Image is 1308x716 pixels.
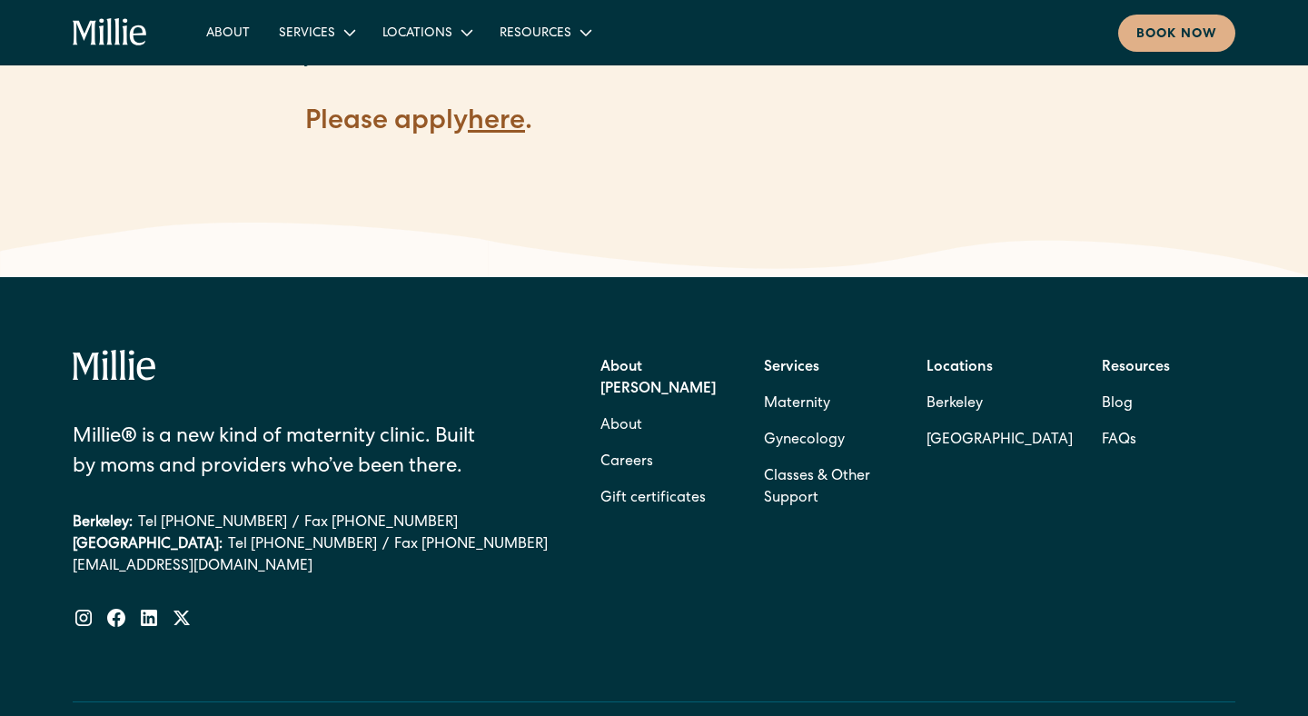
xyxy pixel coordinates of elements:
a: About [600,408,642,444]
a: FAQs [1102,423,1136,459]
a: Fax [PHONE_NUMBER] [304,512,458,534]
div: [GEOGRAPHIC_DATA]: [73,534,223,556]
strong: . [525,109,532,136]
div: Millie® is a new kind of maternity clinic. Built by moms and providers who’ve been there. [73,423,500,483]
a: Tel [PHONE_NUMBER] [228,534,377,556]
a: Maternity [764,386,830,423]
a: Book now [1118,15,1235,52]
a: Gift certificates [600,481,706,517]
a: home [73,18,148,47]
strong: Please apply [305,109,468,136]
a: [GEOGRAPHIC_DATA] [926,423,1073,459]
p: ‍ [305,142,1003,172]
strong: Resources [1102,361,1170,375]
div: Services [264,17,368,47]
strong: Locations [926,361,993,375]
a: [EMAIL_ADDRESS][DOMAIN_NAME] [73,556,549,578]
a: About [192,17,264,47]
div: / [382,534,389,556]
a: Berkeley [926,386,1073,423]
a: Careers [600,444,653,481]
a: Gynecology [764,423,845,459]
a: Fax [PHONE_NUMBER] [394,534,548,556]
div: / [292,512,299,534]
strong: Services [764,361,819,375]
div: Locations [382,25,452,44]
div: Locations [368,17,485,47]
div: Book now [1136,25,1217,45]
a: Classes & Other Support [764,459,897,517]
div: Resources [500,25,571,44]
div: Resources [485,17,604,47]
strong: About [PERSON_NAME] [600,361,716,397]
div: Berkeley: [73,512,133,534]
a: Blog [1102,386,1133,423]
div: Services [279,25,335,44]
a: Tel [PHONE_NUMBER] [138,512,287,534]
p: ‍ [305,74,1003,104]
a: here [468,109,525,136]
